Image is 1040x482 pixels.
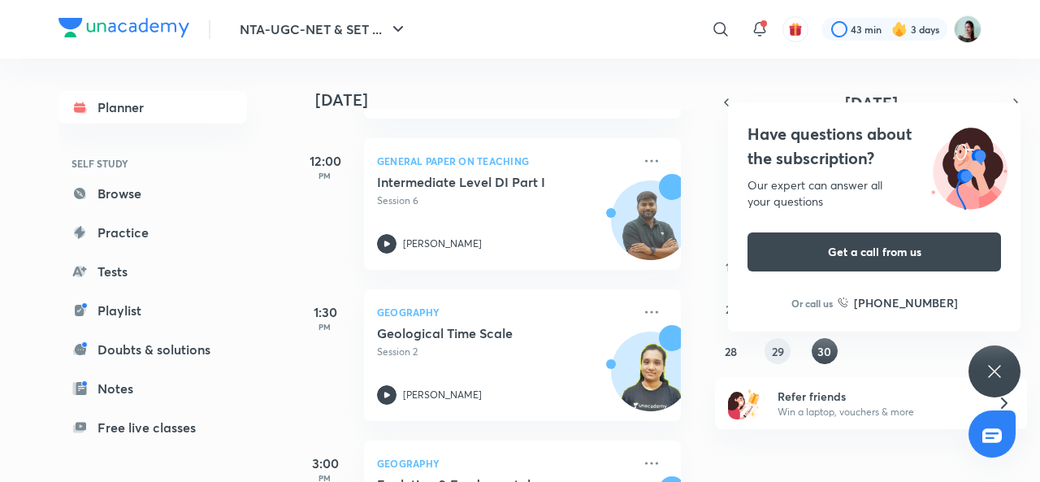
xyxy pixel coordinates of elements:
h4: [DATE] [315,90,697,110]
abbr: September 29, 2025 [772,344,784,359]
h6: SELF STUDY [58,150,247,177]
p: PM [292,322,357,332]
p: Geography [377,302,632,322]
button: September 21, 2025 [718,296,744,322]
h6: Refer friends [778,388,977,405]
h5: Geological Time Scale [377,325,579,341]
img: Company Logo [58,18,189,37]
img: Pooja Sharma [954,15,981,43]
a: Doubts & solutions [58,333,247,366]
img: ttu_illustration_new.svg [918,122,1020,210]
p: [PERSON_NAME] [403,237,482,251]
img: Avatar [612,341,690,419]
img: streak [891,21,908,37]
button: September 14, 2025 [718,254,744,280]
a: Planner [58,91,247,124]
h5: 12:00 [292,151,357,171]
abbr: September 28, 2025 [725,344,737,359]
img: avatar [788,22,803,37]
div: Our expert can answer all your questions [747,177,1001,210]
button: September 29, 2025 [765,338,791,364]
a: Playlist [58,294,247,327]
p: Session 2 [377,345,632,359]
button: September 7, 2025 [718,211,744,237]
h5: 1:30 [292,302,357,322]
abbr: September 30, 2025 [817,344,831,359]
img: referral [728,387,760,419]
p: Or call us [791,296,833,310]
a: Notes [58,372,247,405]
button: September 30, 2025 [812,338,838,364]
p: PM [292,171,357,180]
a: [PHONE_NUMBER] [838,294,958,311]
p: [PERSON_NAME] [403,388,482,402]
a: Free live classes [58,411,247,444]
a: Company Logo [58,18,189,41]
a: Tests [58,255,247,288]
button: [DATE] [738,91,1004,114]
h6: [PHONE_NUMBER] [854,294,958,311]
p: Session 6 [377,193,632,208]
abbr: September 14, 2025 [726,259,737,275]
button: avatar [782,16,808,42]
p: Win a laptop, vouchers & more [778,405,977,419]
button: NTA-UGC-NET & SET ... [230,13,418,46]
img: Avatar [612,189,690,267]
a: Browse [58,177,247,210]
h5: Intermediate Level DI Part I [377,174,579,190]
a: Practice [58,216,247,249]
button: Get a call from us [747,232,1001,271]
h4: Have questions about the subscription? [747,122,1001,171]
h5: 3:00 [292,454,357,473]
button: September 28, 2025 [718,338,744,364]
span: [DATE] [845,92,898,114]
p: General Paper on Teaching [377,151,632,171]
p: Geography [377,454,632,473]
abbr: September 21, 2025 [726,302,736,317]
